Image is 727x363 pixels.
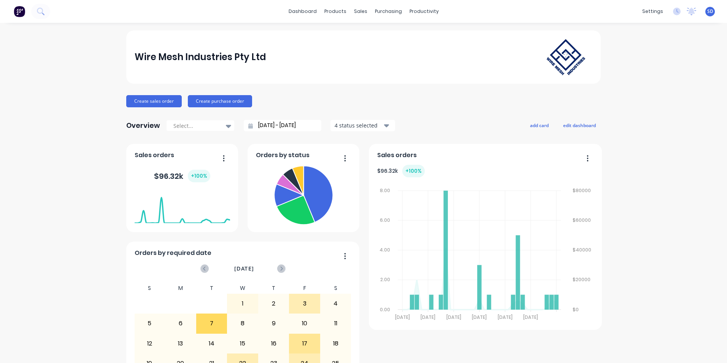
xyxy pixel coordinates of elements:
tspan: $20000 [573,277,591,283]
div: 6 [165,314,196,333]
img: Wire Mesh Industries Pty Ltd [539,32,592,83]
div: 2 [259,294,289,313]
div: $ 96.32k [377,165,425,177]
tspan: $0 [573,306,579,313]
button: Create sales order [126,95,182,107]
tspan: [DATE] [498,314,513,320]
div: 11 [321,314,351,333]
div: T [196,283,227,294]
span: Sales orders [135,151,174,160]
button: edit dashboard [558,120,601,130]
div: 13 [165,334,196,353]
div: 18 [321,334,351,353]
div: 15 [227,334,258,353]
div: sales [350,6,371,17]
div: 4 [321,294,351,313]
div: $ 96.32k [154,170,210,182]
span: [DATE] [234,264,254,273]
div: 10 [289,314,320,333]
div: Overview [126,118,160,133]
div: products [321,6,350,17]
div: T [258,283,289,294]
tspan: $60000 [573,217,591,223]
div: 1 [227,294,258,313]
div: productivity [406,6,443,17]
a: dashboard [285,6,321,17]
div: 4 status selected [335,121,383,129]
div: S [320,283,351,294]
div: F [289,283,320,294]
button: 4 status selected [330,120,395,131]
span: Sales orders [377,151,417,160]
div: S [134,283,165,294]
tspan: [DATE] [395,314,410,320]
div: 17 [289,334,320,353]
div: 8 [227,314,258,333]
div: Wire Mesh Industries Pty Ltd [135,49,266,65]
tspan: 6.00 [380,217,390,223]
div: 16 [259,334,289,353]
span: Orders by status [256,151,310,160]
div: W [227,283,258,294]
button: add card [525,120,554,130]
tspan: 0.00 [380,306,390,313]
tspan: $80000 [573,187,591,194]
div: M [165,283,196,294]
div: 3 [289,294,320,313]
div: 12 [135,334,165,353]
div: 5 [135,314,165,333]
tspan: 2.00 [380,277,390,283]
tspan: 8.00 [380,187,390,194]
div: + 100 % [188,170,210,182]
div: settings [638,6,667,17]
tspan: [DATE] [421,314,435,320]
div: + 100 % [402,165,425,177]
div: 14 [197,334,227,353]
div: purchasing [371,6,406,17]
span: SD [707,8,713,15]
tspan: [DATE] [446,314,461,320]
tspan: 4.00 [379,247,390,253]
tspan: [DATE] [472,314,487,320]
tspan: $40000 [573,247,592,253]
tspan: [DATE] [523,314,538,320]
div: 9 [259,314,289,333]
img: Factory [14,6,25,17]
div: 7 [197,314,227,333]
button: Create purchase order [188,95,252,107]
